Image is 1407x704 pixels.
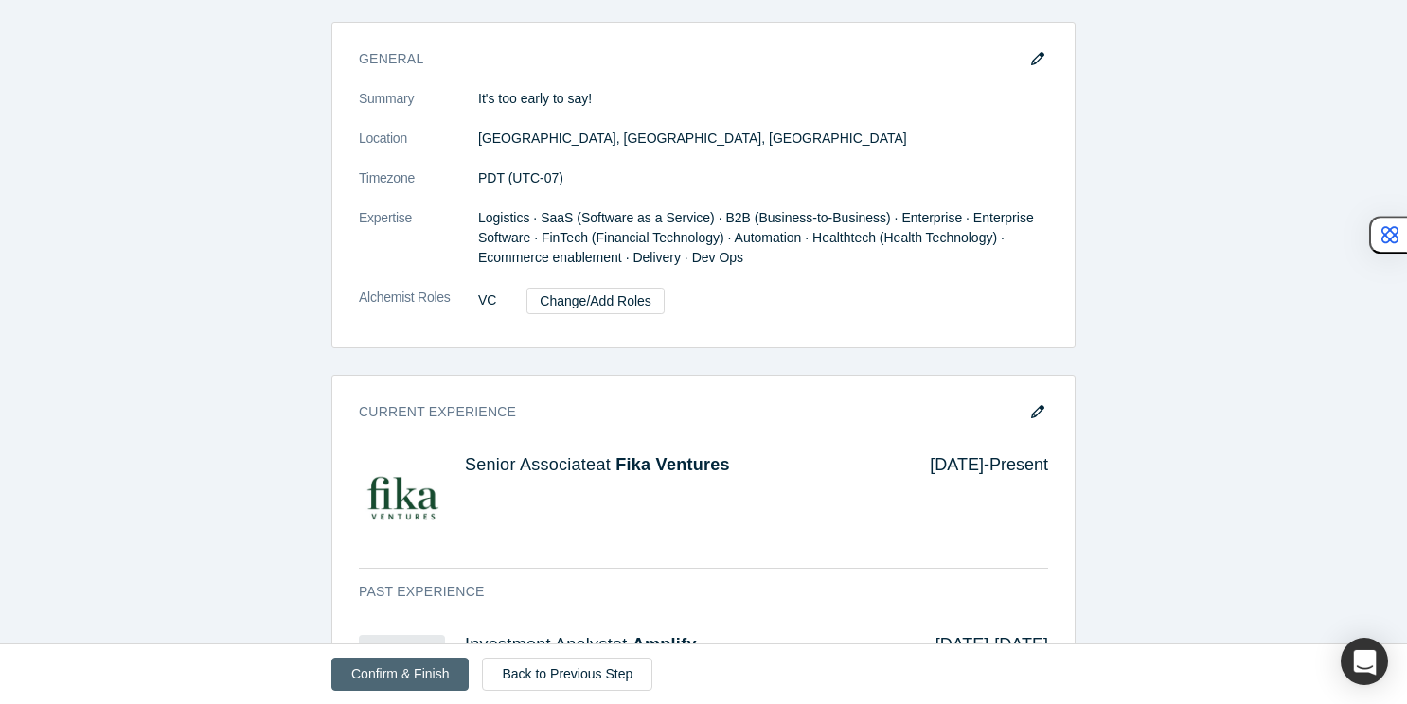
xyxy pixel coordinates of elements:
[359,455,445,541] img: Fika Ventures's Logo
[359,402,1022,422] h3: Current Experience
[478,210,1034,265] span: Logistics · SaaS (Software as a Service) · B2B (Business-to-Business) · Enterprise · Enterprise S...
[359,129,478,168] dt: Location
[359,582,1022,602] h3: Past Experience
[359,49,1022,69] h3: General
[478,89,1048,109] p: It's too early to say!
[359,89,478,129] dt: Summary
[615,455,730,474] a: Fika Ventures
[478,129,1048,149] dd: [GEOGRAPHIC_DATA], [GEOGRAPHIC_DATA], [GEOGRAPHIC_DATA]
[465,635,909,656] h4: Investment Analyst at
[632,635,697,654] a: Amplify
[482,658,652,691] a: Back to Previous Step
[331,658,469,691] button: Confirm & Finish
[359,168,478,208] dt: Timezone
[526,288,665,314] a: Change/Add Roles
[359,288,478,334] dt: Alchemist Roles
[359,208,478,288] dt: Expertise
[478,288,1048,314] dd: VC
[465,455,903,476] h4: Senior Associate at
[478,168,1048,188] dd: PDT (UTC-07)
[903,455,1048,541] div: [DATE] - Present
